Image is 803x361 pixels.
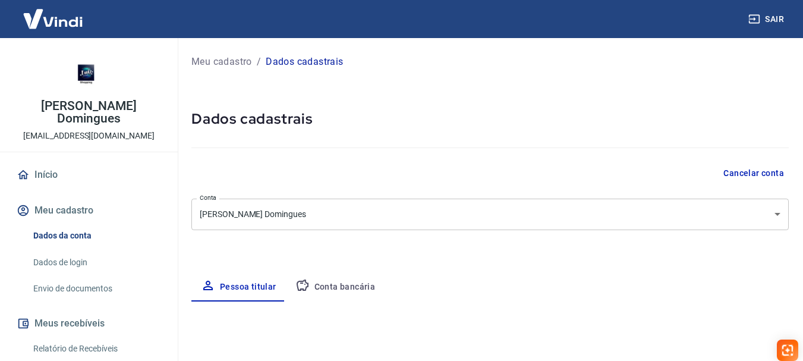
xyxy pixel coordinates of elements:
img: 3391e960-2d86-4644-bbee-f77b44da652a.jpeg [65,48,113,95]
a: Início [14,162,163,188]
p: / [257,55,261,69]
label: Conta [200,193,216,202]
button: Sair [746,8,789,30]
h5: Dados cadastrais [191,109,789,128]
div: [PERSON_NAME] Domingues [191,199,789,230]
p: Dados cadastrais [266,55,343,69]
button: Cancelar conta [719,162,789,184]
p: [EMAIL_ADDRESS][DOMAIN_NAME] [23,130,155,142]
button: Pessoa titular [191,273,286,302]
a: Dados de login [29,250,163,275]
a: Relatório de Recebíveis [29,337,163,361]
a: Meu cadastro [191,55,252,69]
button: Conta bancária [286,273,385,302]
a: Dados da conta [29,224,163,248]
img: Vindi [14,1,92,37]
button: Meus recebíveis [14,310,163,337]
p: [PERSON_NAME] Domingues [10,100,168,125]
button: Meu cadastro [14,197,163,224]
a: Envio de documentos [29,277,163,301]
